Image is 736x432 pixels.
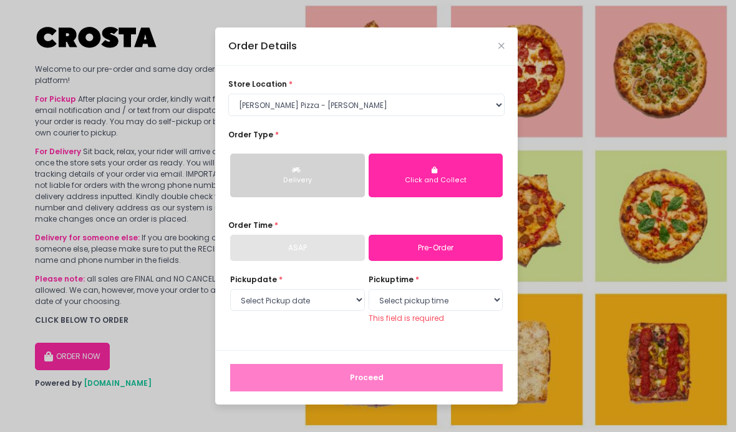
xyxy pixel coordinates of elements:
[228,129,273,140] span: Order Type
[230,274,277,285] span: Pickup date
[498,43,505,49] button: Close
[238,175,357,185] div: Delivery
[228,79,287,89] span: store location
[228,39,297,54] div: Order Details
[369,154,503,197] button: Click and Collect
[369,235,503,261] a: Pre-Order
[377,175,495,185] div: Click and Collect
[228,220,273,230] span: Order Time
[369,313,503,324] div: This field is required
[230,364,503,391] button: Proceed
[369,274,414,285] span: pickup time
[230,154,365,197] button: Delivery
